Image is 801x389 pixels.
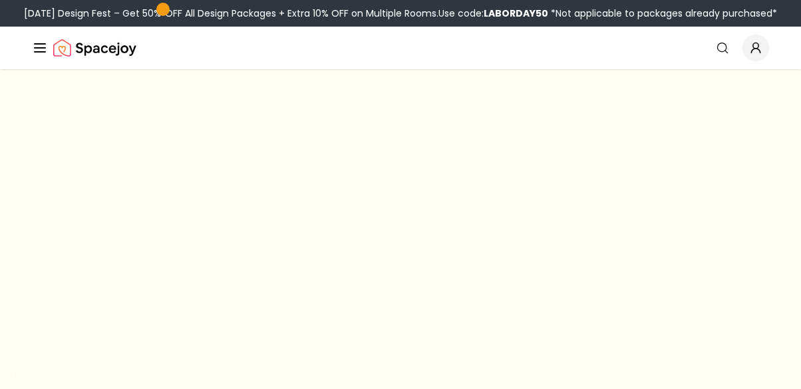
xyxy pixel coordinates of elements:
nav: Global [32,27,769,69]
img: Spacejoy Logo [53,35,136,61]
a: Spacejoy [53,35,136,61]
b: LABORDAY50 [484,7,548,20]
div: [DATE] Design Fest – Get 50% OFF All Design Packages + Extra 10% OFF on Multiple Rooms. [24,7,777,20]
span: Use code: [438,7,548,20]
span: *Not applicable to packages already purchased* [548,7,777,20]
